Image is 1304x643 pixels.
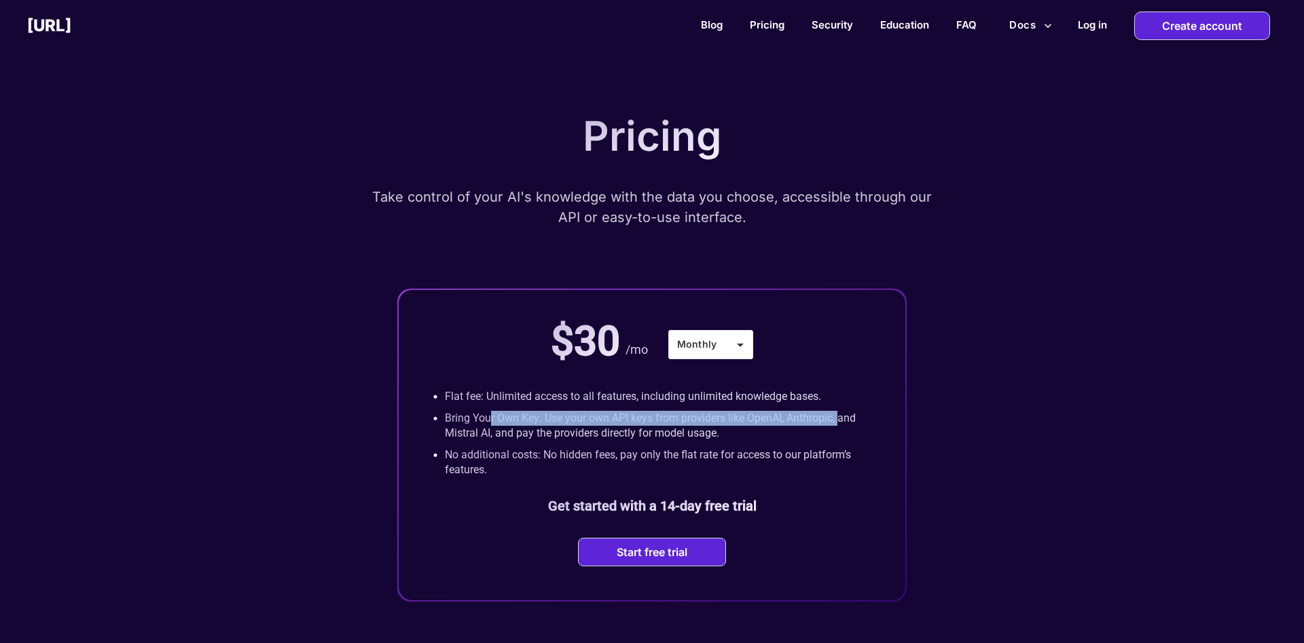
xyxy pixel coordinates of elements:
a: FAQ [956,18,977,31]
p: Take control of your AI's knowledge with the data you choose, accessible through our API or easy-... [370,187,934,227]
b: Get started with a 14-day free trial [548,498,757,514]
a: Pricing [750,18,784,31]
p: No additional costs: No hidden fees, pay only the flat rate for access to our platform’s features. [445,447,871,477]
p: • [433,411,438,441]
p: Pricing [583,112,722,160]
a: Education [880,18,929,31]
a: Blog [701,18,723,31]
p: /mo [626,342,648,358]
h2: [URL] [27,16,71,35]
p: • [433,389,438,404]
div: Monthly [668,330,753,359]
p: $30 [551,317,620,365]
button: Start free trial [613,545,691,559]
a: Security [812,18,853,31]
button: more [1004,12,1057,38]
p: Create account [1162,12,1242,39]
p: Flat fee: Unlimited access to all features, including unlimited knowledge bases. [445,389,821,404]
p: • [433,447,438,477]
h2: Log in [1078,18,1107,31]
p: Bring Your Own Key: Use your own API keys from providers like OpenAI, Anthropic, and Mistral AI, ... [445,411,871,441]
